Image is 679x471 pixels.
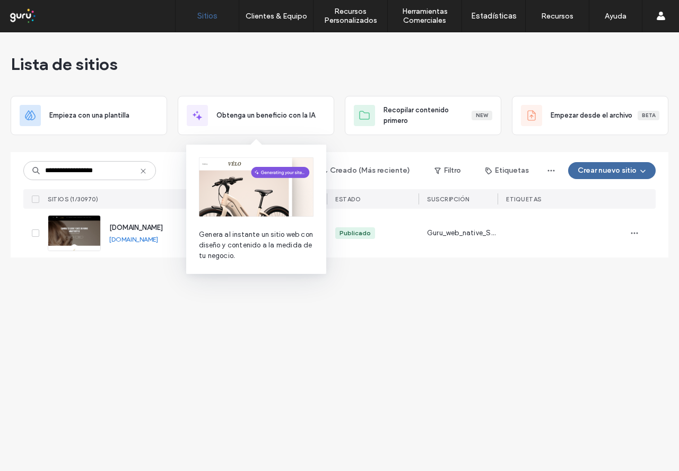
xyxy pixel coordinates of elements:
[345,96,501,135] div: Recopilar contenido primeroNew
[541,12,573,21] label: Recursos
[424,162,472,179] button: Filtro
[476,162,538,179] button: Etiquetas
[216,110,315,121] span: Obtenga un beneficio con la IA
[506,195,542,203] span: ETIQUETAS
[551,110,632,121] span: Empezar desde el archivo
[314,7,387,25] label: Recursos Personalizados
[11,54,118,75] span: Lista de sitios
[109,224,163,232] a: [DOMAIN_NAME]
[199,157,314,217] img: with-ai.png
[339,228,371,238] div: Publicado
[197,11,217,21] label: Sitios
[335,195,361,203] span: ESTADO
[605,12,626,21] label: Ayuda
[49,110,129,121] span: Empieza con una plantilla
[568,162,656,179] button: Crear nuevo sitio
[178,96,334,135] div: Obtenga un beneficio con la IA
[512,96,668,135] div: Empezar desde el archivoBeta
[427,195,469,203] span: Suscripción
[427,228,498,238] span: Guru_web_native_Standard
[246,12,307,21] label: Clientes & Equipo
[384,105,472,126] span: Recopilar contenido primero
[638,111,659,120] div: Beta
[388,7,462,25] label: Herramientas Comerciales
[109,235,158,243] a: [DOMAIN_NAME]
[23,7,52,17] span: Ayuda
[48,195,98,203] span: SITIOS (1/30970)
[11,96,167,135] div: Empieza con una plantilla
[199,229,314,261] span: Genera al instante un sitio web con diseño y contenido a la medida de tu negocio.
[472,111,492,120] div: New
[311,162,420,179] button: Creado (Más reciente)
[471,11,517,21] label: Estadísticas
